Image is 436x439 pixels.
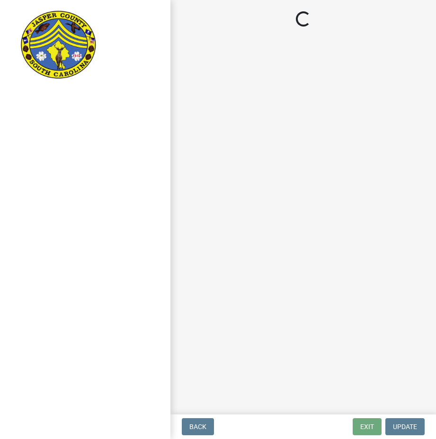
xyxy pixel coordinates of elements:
[393,423,417,430] span: Update
[189,423,206,430] span: Back
[182,418,214,435] button: Back
[353,418,382,435] button: Exit
[385,418,425,435] button: Update
[19,10,98,81] img: Jasper County, South Carolina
